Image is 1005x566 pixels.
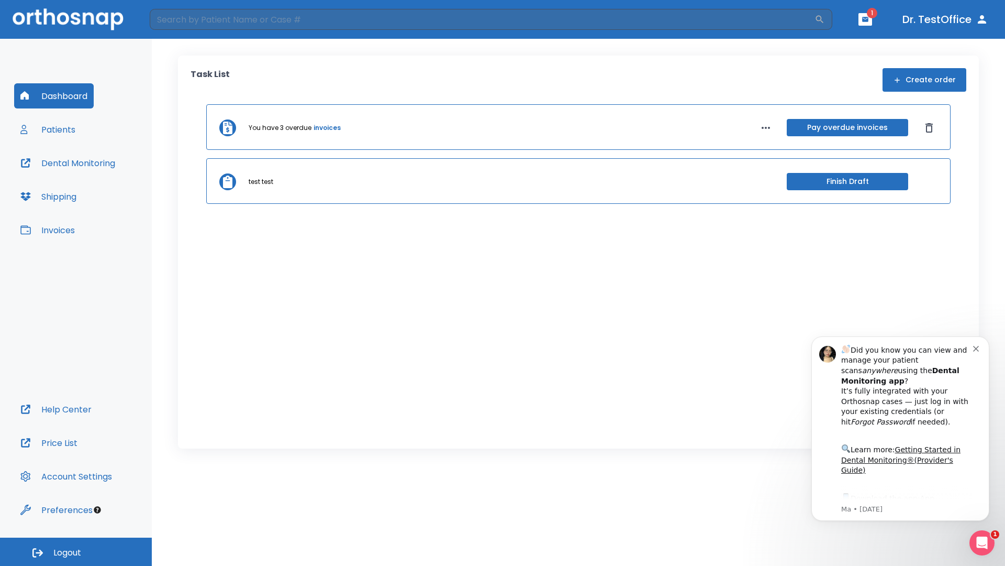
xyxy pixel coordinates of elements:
[867,8,877,18] span: 1
[991,530,999,539] span: 1
[898,10,992,29] button: Dr. TestOffice
[314,123,341,133] a: invoices
[14,430,84,455] button: Price List
[969,530,995,556] iframe: Intercom live chat
[14,217,81,243] button: Invoices
[14,184,83,209] button: Shipping
[14,464,118,489] button: Account Settings
[787,173,908,190] button: Finish Draft
[787,119,908,136] button: Pay overdue invoices
[249,177,273,187] p: test test
[46,173,139,192] a: App Store
[14,397,98,422] button: Help Center
[53,547,81,559] span: Logout
[883,68,966,92] button: Create order
[14,83,94,108] button: Dashboard
[191,68,230,92] p: Task List
[14,117,82,142] button: Patients
[13,8,124,30] img: Orthosnap
[150,9,814,30] input: Search by Patient Name or Case #
[796,321,1005,538] iframe: Intercom notifications message
[249,123,311,133] p: You have 3 overdue
[46,184,177,193] p: Message from Ma, sent 1w ago
[177,23,186,31] button: Dismiss notification
[14,497,99,523] button: Preferences
[921,119,937,136] button: Dismiss
[46,171,177,224] div: Download the app: | ​ Let us know if you need help getting started!
[93,505,102,515] div: Tooltip anchor
[14,150,121,176] button: Dental Monitoring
